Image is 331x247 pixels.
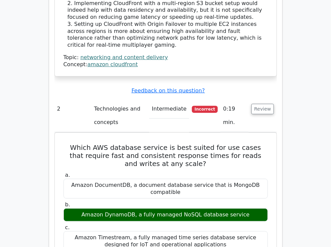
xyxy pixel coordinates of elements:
td: Technologies and concepts [91,99,149,132]
span: b. [65,201,70,208]
span: a. [65,172,70,178]
td: 2 [54,99,91,132]
h5: Which AWS database service is best suited for use cases that require fast and consistent response... [63,143,268,168]
td: Intermediate [149,99,189,119]
a: amazon cloudfront [87,61,138,68]
a: networking and content delivery [80,54,168,60]
td: 0:19 min. [220,99,249,132]
span: Incorrect [192,106,218,113]
div: Amazon DocumentDB, a document database service that is MongoDB compatible [64,179,268,199]
button: Review [251,104,274,114]
div: Amazon DynamoDB, a fully managed NoSQL database service [64,208,268,221]
div: Concept: [64,61,268,68]
div: Topic: [64,54,268,61]
span: c. [65,224,70,231]
a: Feedback on this question? [131,87,205,94]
